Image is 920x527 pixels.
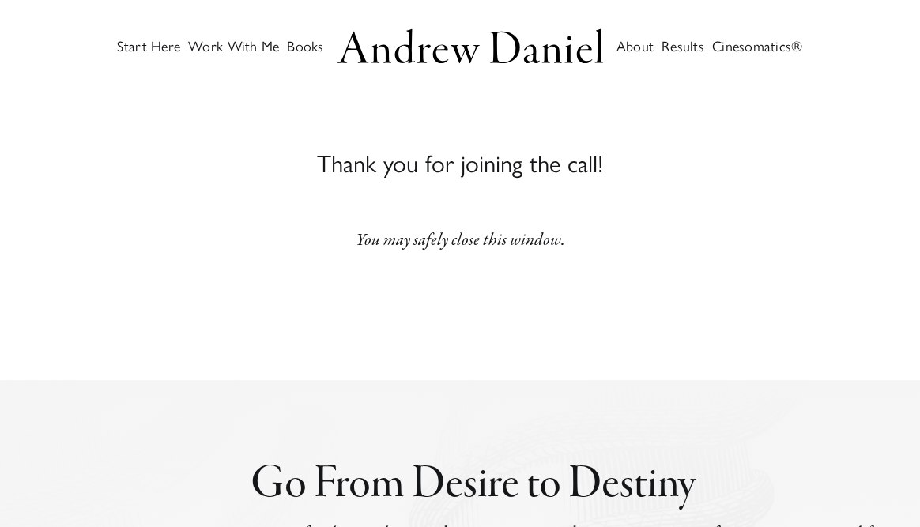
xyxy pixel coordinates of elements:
span: Results [662,40,704,54]
a: Work with Andrew in groups or private sessions [188,3,279,90]
span: Work With Me [188,40,279,54]
span: Start Here [117,40,180,54]
a: Discover books written by Andrew Daniel [287,3,323,90]
span: Cinesomatics® [712,40,803,54]
a: Start Here [117,3,180,90]
a: Results [662,3,704,90]
span: Books [287,40,323,54]
img: Andrew Daniel Logo [332,24,609,68]
em: You may safe­ly close this window. [356,228,565,252]
span: About [616,40,654,54]
h4: Thank you for joining the call! [24,149,896,180]
a: Cinesomatics® [712,3,803,90]
a: About [616,3,654,90]
h2: Go From Desire to Destiny [251,461,896,510]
